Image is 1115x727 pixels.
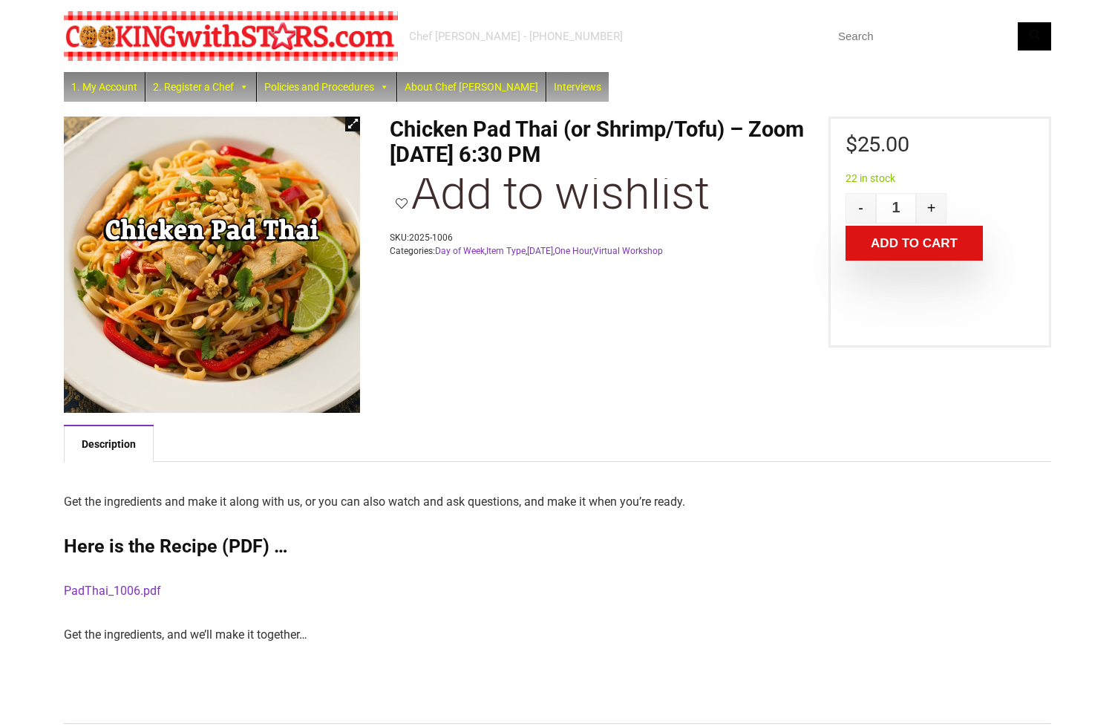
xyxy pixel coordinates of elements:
button: Add to cart [846,226,983,261]
a: PadThai_1006.pdf [64,584,161,598]
h1: Chicken Pad Thai (or Shrimp/Tofu) – Zoom [DATE] 6:30 PM [390,117,810,167]
a: 2. Register a Chef [145,72,256,102]
input: Qty [876,193,916,224]
a: Day of Week [435,246,485,256]
a: 1. My Account [64,72,145,102]
a: View full-screen image gallery [345,117,360,131]
div: Chef [PERSON_NAME] - [PHONE_NUMBER] [409,29,623,44]
span: 2025-1006 [409,232,453,243]
input: Search [828,22,1051,50]
h2: Here is the Recipe (PDF) … [64,535,1051,558]
a: Description [64,426,154,462]
a: About Chef [PERSON_NAME] [397,72,546,102]
bdi: 25.00 [846,131,909,157]
a: [DATE] [527,246,553,256]
iframe: PayPal [846,304,1034,330]
img: Chicken Pad Thai (or Shrimp/Tofu) - Zoom Monday Oct 6, 2025 @ 6:30 PM [64,117,360,413]
a: Virtual Workshop [593,246,663,256]
span: Categories: , , , , [390,244,810,258]
p: Get the ingredients and make it along with us, or you can also watch and ask questions, and make ... [64,492,1051,512]
p: 22 in stock [846,173,1034,183]
span: $ [846,131,857,157]
a: Item Type [486,246,526,256]
a: Interviews [546,72,609,102]
img: Chef Paula's Cooking With Stars [64,11,398,61]
iframe: PayPal Message 1 [846,273,1034,298]
a: One Hour [555,246,592,256]
p: Get the ingredients, and we’ll make it together… [64,625,1051,645]
button: Search [1018,22,1051,50]
button: - [846,193,876,224]
a: Policies and Procedures [257,72,396,102]
button: + [916,193,946,224]
span: SKU: [390,231,810,244]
